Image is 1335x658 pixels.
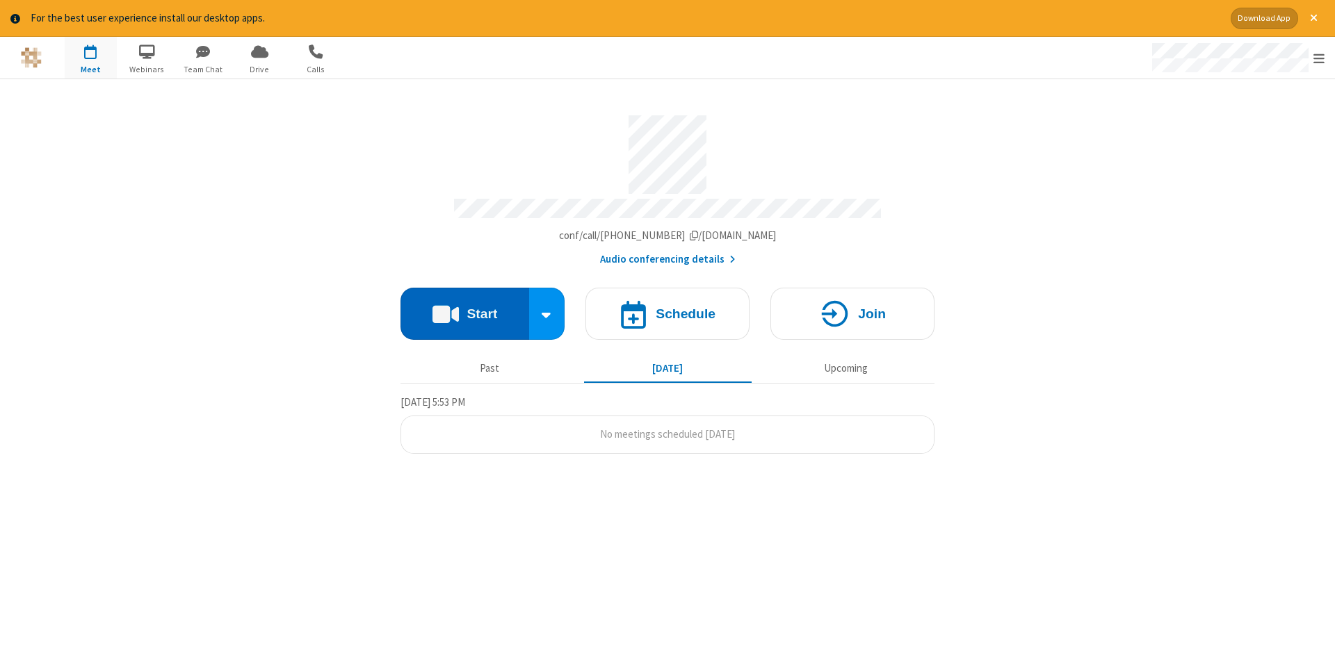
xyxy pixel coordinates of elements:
[858,307,886,320] h4: Join
[1231,8,1298,29] button: Download App
[400,288,529,340] button: Start
[770,288,934,340] button: Join
[656,307,715,320] h4: Schedule
[400,395,465,409] span: [DATE] 5:53 PM
[31,10,1220,26] div: For the best user experience install our desktop apps.
[177,63,229,76] span: Team Chat
[559,229,777,242] span: Copy my meeting room link
[1303,8,1325,29] button: Close alert
[121,63,173,76] span: Webinars
[234,63,286,76] span: Drive
[21,47,42,68] img: QA Selenium DO NOT DELETE OR CHANGE
[584,356,752,382] button: [DATE]
[467,307,497,320] h4: Start
[65,63,117,76] span: Meet
[1300,622,1325,648] iframe: Chat
[290,63,342,76] span: Calls
[1139,37,1335,79] div: Open menu
[400,394,934,454] section: Today's Meetings
[406,356,574,382] button: Past
[400,105,934,267] section: Account details
[762,356,930,382] button: Upcoming
[600,427,735,441] span: No meetings scheduled [DATE]
[600,252,736,268] button: Audio conferencing details
[5,37,57,79] button: Logo
[585,288,750,340] button: Schedule
[559,228,777,244] button: Copy my meeting room linkCopy my meeting room link
[529,288,565,340] div: Start conference options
